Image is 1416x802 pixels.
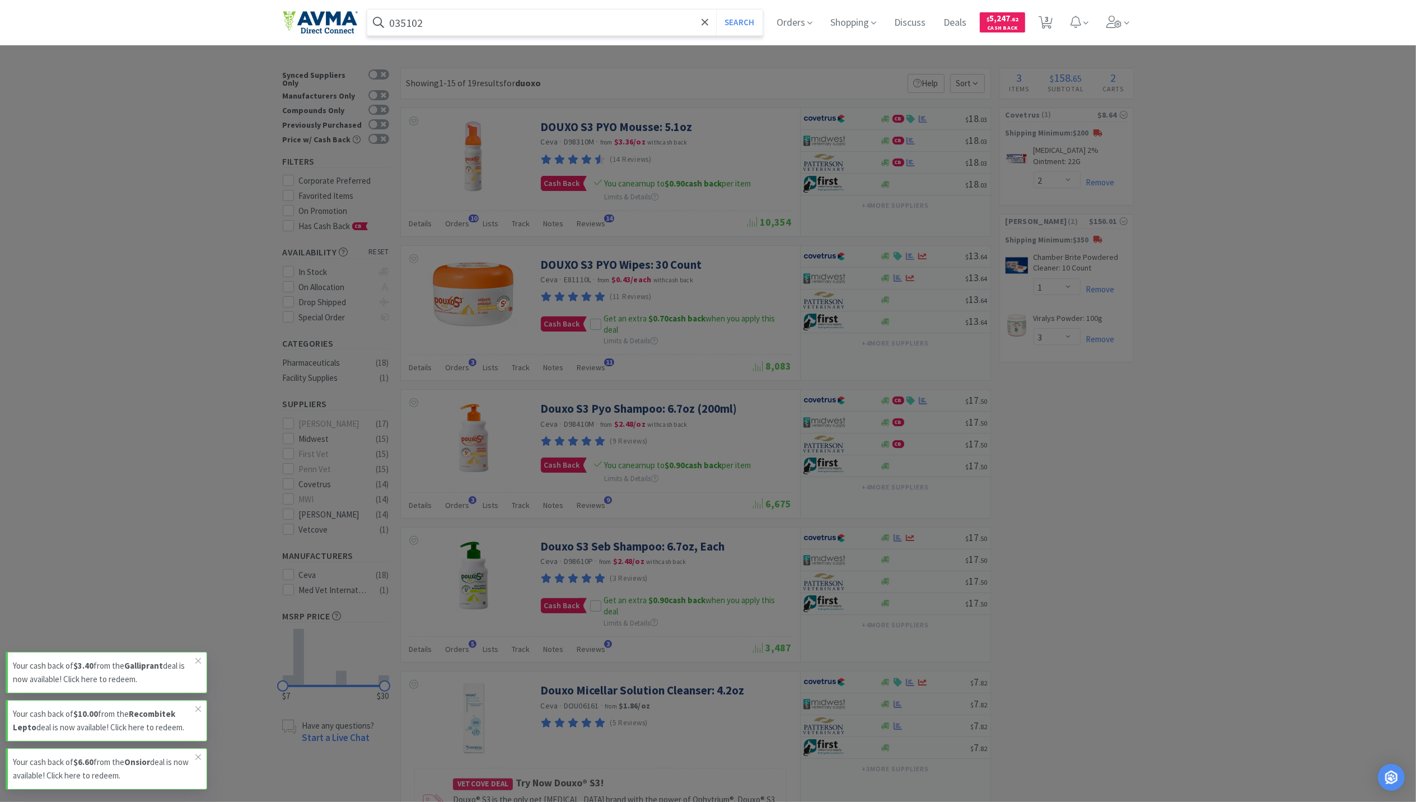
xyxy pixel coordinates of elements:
a: $5,247.62Cash Back [980,7,1025,38]
strong: Galliprant [124,660,163,671]
a: Discuss [890,18,930,28]
strong: Onsior [124,757,150,767]
strong: $3.40 [73,660,94,671]
img: e4e33dab9f054f5782a47901c742baa9_102.png [283,11,358,34]
a: 3 [1034,19,1057,29]
span: 5,247 [987,13,1018,24]
p: Your cash back of from the deal is now available! Click here to redeem. [13,707,195,734]
div: Open Intercom Messenger [1378,764,1405,791]
strong: $6.60 [73,757,94,767]
p: Your cash back of from the deal is now available! Click here to redeem. [13,756,195,782]
span: $ [987,16,989,23]
span: Cash Back [987,25,1018,32]
p: Your cash back of from the deal is now available! Click here to redeem. [13,659,195,686]
a: Deals [939,18,971,28]
strong: $10.00 [73,708,98,719]
input: Search by item, sku, manufacturer, ingredient, size... [367,10,763,35]
button: Search [716,10,763,35]
span: . 62 [1010,16,1018,23]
